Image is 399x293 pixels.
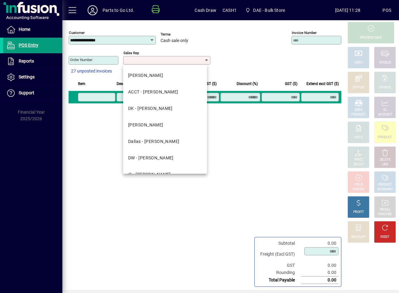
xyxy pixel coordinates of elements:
[257,269,301,276] td: Rounding
[378,182,392,187] div: PRODUCT
[257,262,301,269] td: GST
[257,276,301,284] td: Total Payable
[195,5,216,15] span: Cash Draw
[78,80,85,87] span: Item
[292,31,317,35] mat-label: Invoice number
[380,235,390,239] div: RESET
[83,5,103,16] button: Profile
[383,108,387,112] div: GL
[354,182,363,187] div: HOLD
[128,72,163,79] div: [PERSON_NAME]
[355,108,362,112] div: MISC
[128,105,173,112] div: DK - [PERSON_NAME]
[243,5,287,16] span: DAE - Bulk Store
[351,235,366,239] div: DISCOUNT
[378,212,392,217] div: INVOICES
[71,68,112,74] span: 27 unposted invoices
[301,262,339,269] td: 0.00
[3,69,62,85] a: Settings
[382,5,391,15] div: POS
[378,112,392,117] div: ACCOUNT
[377,187,393,192] div: SUMMARY
[351,112,365,117] div: PRODUCT
[128,155,174,161] div: DW - [PERSON_NAME]
[353,85,364,90] div: EFTPOS
[69,66,114,77] button: 27 unposted invoices
[117,80,136,87] span: Description
[257,247,301,262] td: Freight (Excl GST)
[380,158,390,162] div: DELETE
[353,162,364,167] div: SELECT
[123,166,207,183] mat-option: rk - Rajat Kapoor
[380,207,391,212] div: RECALL
[123,117,207,133] mat-option: LD - Laurie Dawes
[161,38,188,43] span: Cash sale only
[128,171,171,178] div: rk - [PERSON_NAME]
[128,89,178,95] div: ACCT - [PERSON_NAME]
[123,51,139,55] mat-label: Sales rep
[379,60,391,65] div: CHEQUE
[19,59,34,64] span: Reports
[223,5,237,15] span: CASH1
[253,5,285,15] span: DAE - Bulk Store
[301,269,339,276] td: 0.00
[354,135,363,140] div: NOTE
[123,67,207,84] mat-option: DAVE - Dave Keogan
[103,5,134,15] div: Parts to Go Ltd.
[70,58,93,62] mat-label: Order number
[360,35,382,40] div: PROCESS SALE
[123,100,207,117] mat-option: DK - Dharmendra Kumar
[128,138,180,145] div: Dallas - [PERSON_NAME]
[123,150,207,166] mat-option: DW - Dave Wheatley
[257,240,301,247] td: Subtotal
[353,187,364,192] div: INVOICE
[3,85,62,101] a: Support
[123,84,207,100] mat-option: ACCT - David Wynne
[69,31,85,35] mat-label: Customer
[19,74,35,79] span: Settings
[378,135,392,140] div: PRODUCT
[19,90,34,95] span: Support
[354,158,363,162] div: PRICE
[285,80,297,87] span: GST ($)
[123,133,207,150] mat-option: Dallas - Dallas Iosefo
[382,162,388,167] div: LINE
[161,32,198,36] span: Terms
[3,22,62,37] a: Home
[3,54,62,69] a: Reports
[19,27,30,32] span: Home
[379,85,391,90] div: CHARGE
[19,43,38,48] span: POS Entry
[313,5,383,15] span: [DATE] 11:28
[301,276,339,284] td: 0.00
[237,80,258,87] span: Discount (%)
[301,240,339,247] td: 0.00
[128,122,163,128] div: [PERSON_NAME]
[353,210,364,215] div: PROFIT
[306,80,339,87] span: Extend excl GST ($)
[354,60,363,65] div: CASH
